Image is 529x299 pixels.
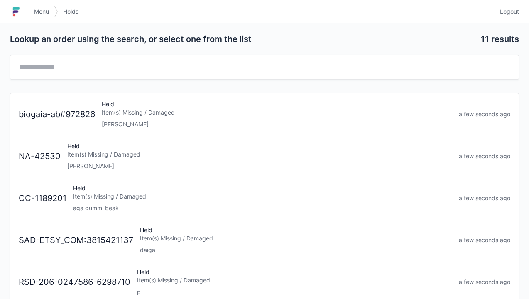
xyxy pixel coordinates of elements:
[102,120,452,128] div: [PERSON_NAME]
[63,7,78,16] span: Holds
[64,142,456,170] div: Held
[10,93,519,135] a: biogaia-ab#972826HeldItem(s) Missing / Damaged[PERSON_NAME]a few seconds ago
[456,152,514,160] div: a few seconds ago
[29,4,54,19] a: Menu
[102,108,452,117] div: Item(s) Missing / Damaged
[495,4,519,19] a: Logout
[140,234,452,243] div: Item(s) Missing / Damaged
[15,192,70,204] div: OC-1189201
[70,184,456,212] div: Held
[500,7,519,16] span: Logout
[10,5,22,18] img: logo-small.jpg
[481,33,519,45] h2: 11 results
[58,4,83,19] a: Holds
[15,108,98,120] div: biogaia-ab#972826
[456,278,514,286] div: a few seconds ago
[67,150,452,159] div: Item(s) Missing / Damaged
[456,194,514,202] div: a few seconds ago
[137,226,456,254] div: Held
[10,135,519,177] a: NA-42530HeldItem(s) Missing / Damaged[PERSON_NAME]a few seconds ago
[54,2,58,22] img: svg>
[67,162,452,170] div: [PERSON_NAME]
[10,219,519,261] a: SAD-ETSY_COM:3815421137HeldItem(s) Missing / Damageddaigaa few seconds ago
[15,234,137,246] div: SAD-ETSY_COM:3815421137
[134,268,456,296] div: Held
[10,177,519,219] a: OC-1189201HeldItem(s) Missing / Damagedaga gummi beaka few seconds ago
[73,192,452,201] div: Item(s) Missing / Damaged
[15,150,64,162] div: NA-42530
[73,204,452,212] div: aga gummi beak
[34,7,49,16] span: Menu
[137,276,452,284] div: Item(s) Missing / Damaged
[456,110,514,118] div: a few seconds ago
[15,276,134,288] div: RSD-206-0247586-6298710
[10,33,474,45] h2: Lookup an order using the search, or select one from the list
[140,246,452,254] div: daiga
[137,288,452,296] div: p
[456,236,514,244] div: a few seconds ago
[98,100,456,128] div: Held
